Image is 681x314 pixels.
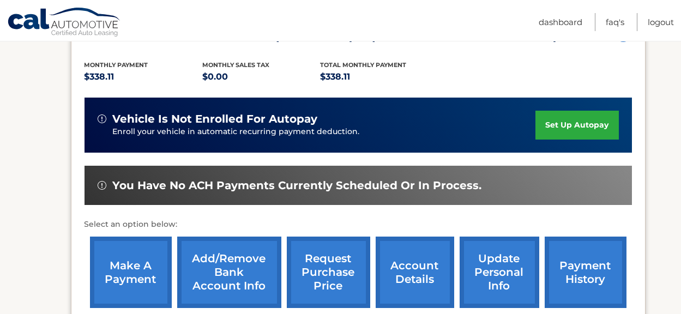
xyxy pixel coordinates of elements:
[606,13,624,31] a: FAQ's
[85,61,148,69] span: Monthly Payment
[113,179,482,192] span: You have no ACH payments currently scheduled or in process.
[90,237,172,308] a: make a payment
[202,61,269,69] span: Monthly sales Tax
[648,13,674,31] a: Logout
[545,237,626,308] a: payment history
[113,112,318,126] span: vehicle is not enrolled for autopay
[85,218,632,231] p: Select an option below:
[321,61,407,69] span: Total Monthly Payment
[287,237,370,308] a: request purchase price
[7,7,122,39] a: Cal Automotive
[98,181,106,190] img: alert-white.svg
[202,69,321,84] p: $0.00
[376,237,454,308] a: account details
[98,114,106,123] img: alert-white.svg
[539,13,582,31] a: Dashboard
[321,69,439,84] p: $338.11
[85,69,203,84] p: $338.11
[460,237,539,308] a: update personal info
[113,126,536,138] p: Enroll your vehicle in automatic recurring payment deduction.
[535,111,618,140] a: set up autopay
[177,237,281,308] a: Add/Remove bank account info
